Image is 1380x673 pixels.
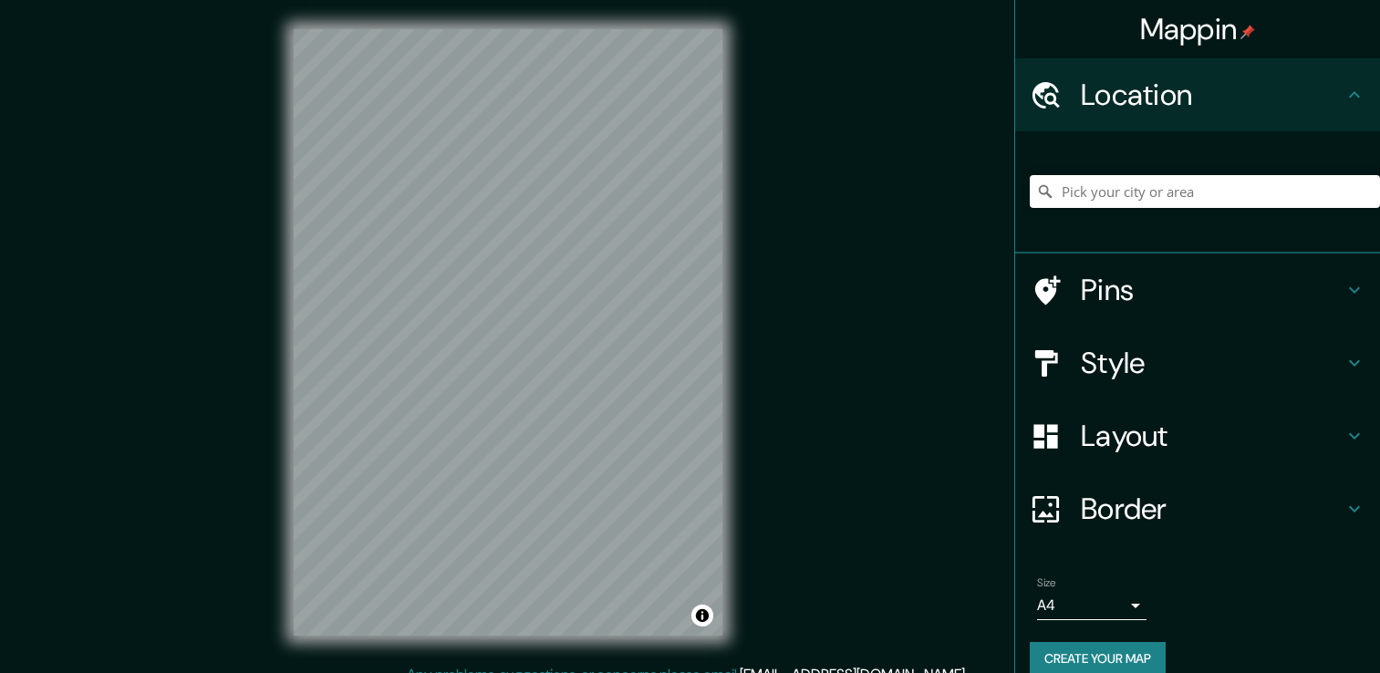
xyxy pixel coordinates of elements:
[1015,399,1380,472] div: Layout
[1015,254,1380,326] div: Pins
[1081,418,1344,454] h4: Layout
[1037,575,1056,591] label: Size
[1240,25,1255,39] img: pin-icon.png
[1081,272,1344,308] h4: Pins
[294,29,722,636] canvas: Map
[1015,326,1380,399] div: Style
[691,605,713,626] button: Toggle attribution
[1037,591,1147,620] div: A4
[1030,175,1380,208] input: Pick your city or area
[1081,491,1344,527] h4: Border
[1015,472,1380,545] div: Border
[1081,77,1344,113] h4: Location
[1015,58,1380,131] div: Location
[1140,11,1256,47] h4: Mappin
[1081,345,1344,381] h4: Style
